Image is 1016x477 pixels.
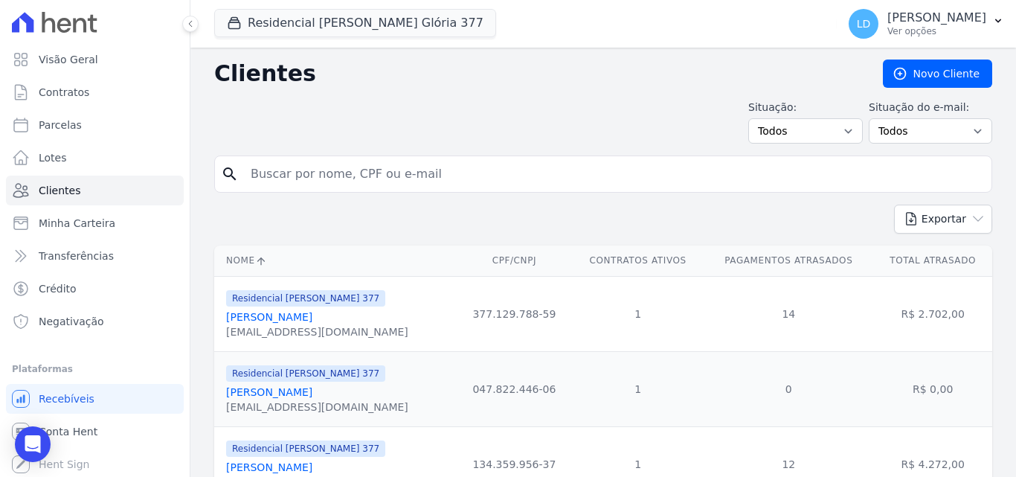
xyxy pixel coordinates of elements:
[6,307,184,336] a: Negativação
[869,100,992,115] label: Situação do e-mail:
[221,165,239,183] i: search
[226,365,385,382] span: Residencial [PERSON_NAME] 377
[572,351,704,426] td: 1
[704,276,873,351] td: 14
[242,159,986,189] input: Buscar por nome, CPF ou e-mail
[6,77,184,107] a: Contratos
[12,360,178,378] div: Plataformas
[887,25,986,37] p: Ver opções
[457,276,572,351] td: 377.129.788-59
[39,314,104,329] span: Negativação
[226,324,408,339] div: [EMAIL_ADDRESS][DOMAIN_NAME]
[226,386,312,398] a: [PERSON_NAME]
[39,424,97,439] span: Conta Hent
[6,143,184,173] a: Lotes
[748,100,863,115] label: Situação:
[39,52,98,67] span: Visão Geral
[572,276,704,351] td: 1
[894,205,992,234] button: Exportar
[6,417,184,446] a: Conta Hent
[6,274,184,304] a: Crédito
[39,249,114,263] span: Transferências
[226,400,408,414] div: [EMAIL_ADDRESS][DOMAIN_NAME]
[226,441,385,457] span: Residencial [PERSON_NAME] 377
[15,426,51,462] div: Open Intercom Messenger
[873,276,992,351] td: R$ 2.702,00
[226,290,385,307] span: Residencial [PERSON_NAME] 377
[704,246,873,276] th: Pagamentos Atrasados
[6,384,184,414] a: Recebíveis
[39,216,115,231] span: Minha Carteira
[39,281,77,296] span: Crédito
[887,10,986,25] p: [PERSON_NAME]
[39,118,82,132] span: Parcelas
[226,461,312,473] a: [PERSON_NAME]
[214,9,496,37] button: Residencial [PERSON_NAME] Glória 377
[457,351,572,426] td: 047.822.446-06
[857,19,871,29] span: LD
[837,3,1016,45] button: LD [PERSON_NAME] Ver opções
[572,246,704,276] th: Contratos Ativos
[214,60,859,87] h2: Clientes
[6,241,184,271] a: Transferências
[6,45,184,74] a: Visão Geral
[873,246,992,276] th: Total Atrasado
[226,311,312,323] a: [PERSON_NAME]
[457,246,572,276] th: CPF/CNPJ
[39,150,67,165] span: Lotes
[704,351,873,426] td: 0
[39,183,80,198] span: Clientes
[6,176,184,205] a: Clientes
[39,85,89,100] span: Contratos
[883,60,992,88] a: Novo Cliente
[6,110,184,140] a: Parcelas
[873,351,992,426] td: R$ 0,00
[6,208,184,238] a: Minha Carteira
[214,246,457,276] th: Nome
[39,391,94,406] span: Recebíveis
